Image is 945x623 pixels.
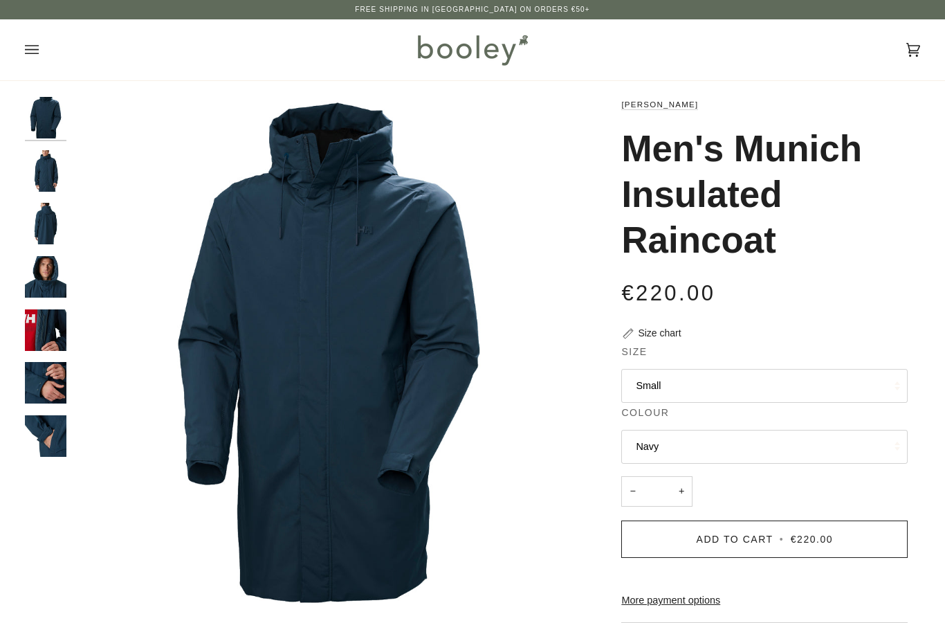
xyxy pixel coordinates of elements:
div: Size chart [638,326,681,341]
img: Helly Hansen Men's Munich Insulated Raincoat - Booley Galway [25,415,66,457]
img: Helly Hansen Men&#39;s Munich Insulated Raincoat Navy - Booley Galway [73,97,585,608]
div: Helly Hansen Men's Munich Insulated Raincoat Navy - Booley Galway [73,97,585,608]
span: Add to Cart [697,534,773,545]
button: − [621,476,643,507]
button: + [670,476,692,507]
img: Helly Hansen Men's Munich Insulated Raincoat - Booley Galway [25,362,66,404]
h1: Men's Munich Insulated Raincoat [621,126,897,263]
span: €220.00 [791,534,833,545]
a: [PERSON_NAME] [621,100,698,109]
img: Helly Hansen Men's Munich Insulated Raincoat Navy - Booley Galway [25,97,66,138]
span: Size [621,345,647,359]
img: Helly Hansen Men's Munich Insulated Raincoat - Booley Galway [25,150,66,192]
img: Helly Hansen Men's Munich Insulated Raincoat - Booley Galway [25,256,66,298]
button: Navy [621,430,908,464]
img: Booley [412,30,533,70]
button: Small [621,369,908,403]
input: Quantity [621,476,692,507]
img: Helly Hansen Men's Munich Insulated Raincoat - Booley Galway [25,203,66,244]
a: More payment options [621,593,908,608]
button: Open menu [25,19,66,80]
span: • [777,534,787,545]
span: €220.00 [621,281,715,305]
img: Helly Hansen Men's Munich Insulated Raincoat - Booley Galway [25,309,66,351]
p: Free Shipping in [GEOGRAPHIC_DATA] on Orders €50+ [355,4,589,15]
span: Colour [621,406,669,420]
button: Add to Cart • €220.00 [621,521,908,558]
